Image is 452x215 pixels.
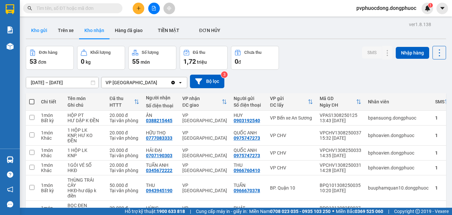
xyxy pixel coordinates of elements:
div: HTTT [110,102,134,108]
div: 10:20 [DATE] [320,188,361,193]
div: 1GÓI VÉ SỐ [68,162,103,168]
div: HỘP PT [68,113,103,118]
div: Nhân viên [368,99,429,104]
div: ÂN [146,113,176,118]
div: Ghi chú [68,102,103,108]
div: 13:43 [DATE] [320,118,361,123]
div: VP [GEOGRAPHIC_DATA] [182,113,227,123]
div: Bất kỳ [41,118,61,123]
button: Hàng đã giao [110,22,148,38]
div: 0777083333 [146,135,172,141]
th: Toggle SortBy [316,93,365,111]
div: 20.000 đ [110,113,139,118]
div: HẢI ĐẠI [146,148,176,153]
div: 1 HỘP LK [68,127,103,133]
div: buuphamquan10.dongphuoc [368,185,429,191]
th: Toggle SortBy [267,93,316,111]
span: Cung cấp máy in - giấy in: [196,208,248,215]
button: Khối lượng0kg [77,46,125,70]
div: 15:32 [DATE] [320,135,361,141]
div: VP [GEOGRAPHIC_DATA] [182,183,227,193]
span: ĐƠN HỦY [199,28,220,33]
input: Tìm tên, số ĐT hoặc mã đơn [36,5,114,12]
div: THÙNG TRÁI CÂY [68,177,103,188]
span: pvphuocdong.dongphuoc [351,4,422,12]
button: SMS [362,47,382,58]
div: 0975747273 [234,153,260,158]
div: 0345672222 [146,168,172,173]
strong: 0708 023 035 - 0935 103 250 [270,209,331,214]
div: KNP [68,153,103,158]
div: VP [GEOGRAPHIC_DATA] [182,162,227,173]
div: 1 món [41,183,61,188]
span: 53 [29,57,37,65]
div: bpansuong.dongphuoc [368,115,429,121]
button: aim [163,3,175,14]
span: 0 [235,57,238,65]
div: 20.000 đ [110,162,139,168]
button: file-add [148,3,160,14]
div: THU [146,183,176,188]
div: Chưa thu [244,50,261,55]
div: Khác [41,168,61,173]
div: VP CHV [270,165,313,170]
span: question-circle [7,171,13,178]
div: VPAS1308250125 [320,113,361,118]
span: Hỗ trợ kỹ thuật: [125,208,185,215]
img: warehouse-icon [7,43,14,50]
div: Tại văn phòng [110,188,139,193]
div: Tên món [68,96,103,101]
div: 50.000 đ [110,183,139,188]
span: aim [167,6,171,11]
span: ... [159,205,163,211]
div: Tại văn phòng [110,153,139,158]
div: Tại văn phòng [110,168,139,173]
div: 20.000 đ [110,148,139,153]
div: 1 [435,185,450,191]
div: VP nhận [182,96,222,101]
div: ĐC giao [182,102,222,108]
span: Miền Bắc [336,208,383,215]
sup: 3 [221,71,228,78]
div: BPQ101308250035 [320,183,361,188]
div: Đã thu [193,50,205,55]
div: HUY [234,113,263,118]
strong: 1900 633 818 [157,209,185,214]
div: Người gửi [234,96,263,101]
div: 1 [435,150,450,156]
span: | [190,208,191,215]
div: 1 [435,133,450,138]
div: HỮU THỌ [146,130,176,135]
span: search [27,6,32,11]
div: 1 món [41,205,61,211]
span: đơn [38,59,46,65]
div: 0966670378 [234,188,260,193]
button: Kho gửi [26,22,53,38]
span: TIỀN MẶT [158,28,179,33]
div: HKĐ [68,168,103,173]
button: Đã thu1,72 triệu [180,46,228,70]
div: TUẤN ANH [146,162,176,168]
div: bphoavien.dongphuoc [368,165,429,170]
div: VP CHV [270,150,313,156]
strong: 0369 525 060 [355,209,383,214]
div: 30.000 đ [110,205,139,211]
img: icon-new-feature [425,5,430,11]
div: VPCHV1308250037 [320,130,361,135]
span: ⚪️ [332,210,334,213]
div: 0707190303 [146,153,172,158]
svg: open [178,80,183,85]
div: HKĐ-hư dặp k điền [68,188,103,198]
img: solution-icon [7,26,14,33]
img: logo-vxr [6,4,14,14]
div: Đơn hàng [39,50,57,55]
div: 0388215445 [146,118,172,123]
span: Miền Nam [249,208,331,215]
div: Chi tiết [41,99,61,104]
span: caret-down [439,5,445,11]
div: BỌC ĐEN LON SƠN [68,203,103,213]
div: Đã thu [110,96,134,101]
span: 0 [81,57,84,65]
span: triệu [197,59,207,65]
